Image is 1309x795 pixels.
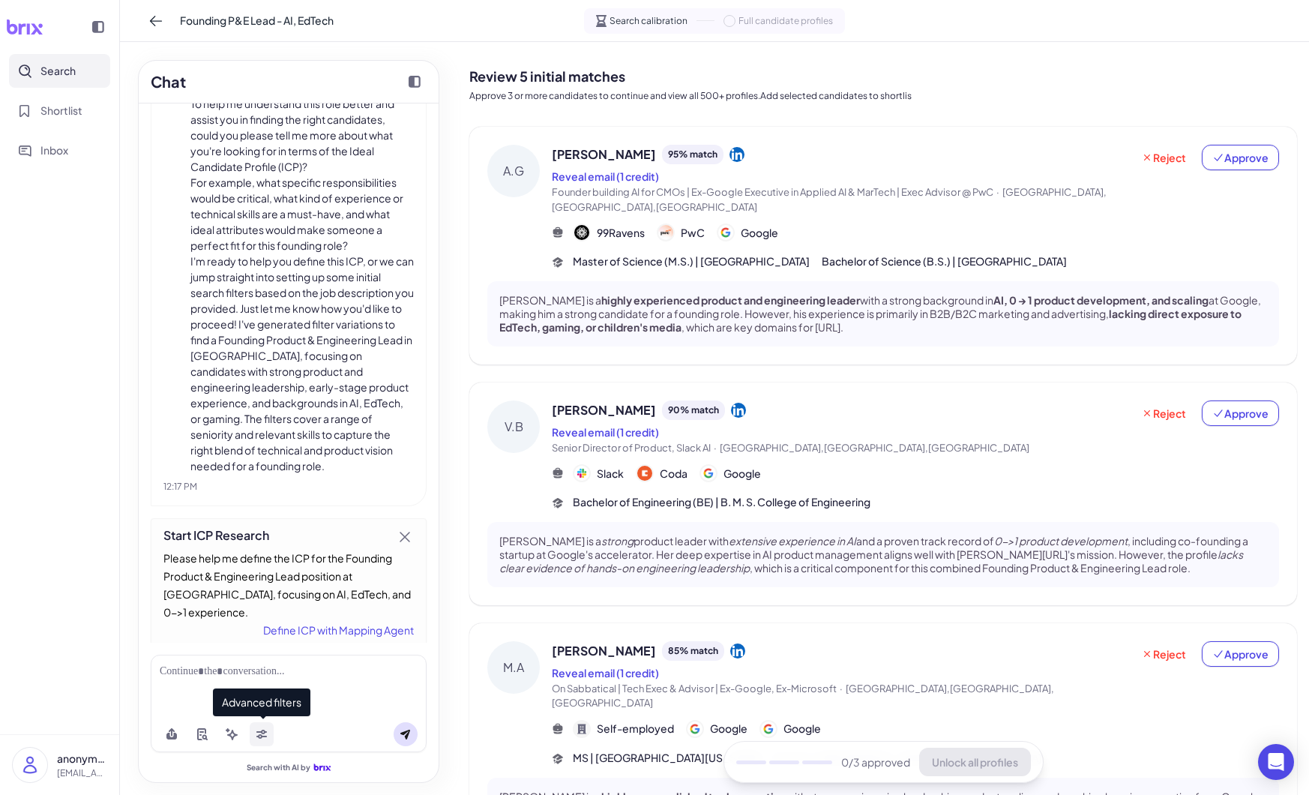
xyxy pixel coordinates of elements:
[552,186,993,198] span: Founder building AI for CMOs | Ex-Google Executive in Applied AI & MarTech | Exec Advisor @ PwC
[552,642,656,660] span: [PERSON_NAME]
[40,103,82,118] span: Shortlist
[660,466,687,481] span: Coda
[1202,145,1279,170] button: Approve
[701,466,716,481] img: 公司logo
[601,534,634,547] em: strong
[840,682,843,694] span: ·
[499,307,1242,334] strong: lacking direct exposure to EdTech, gaming, or children's media
[1131,145,1196,170] button: Reject
[163,480,414,493] div: 12:17 PM
[714,442,717,454] span: ·
[597,721,674,736] span: Self-employed
[163,549,414,621] div: Please help me define the ICP for the Founding Product & Engineering Lead position at [GEOGRAPHIC...
[469,89,1297,103] p: Approve 3 or more candidates to continue and view all 500+ profiles.Add selected candidates to sh...
[9,94,110,127] button: Shortlist
[1141,150,1186,165] span: Reject
[710,721,747,736] span: Google
[681,225,705,241] span: PwC
[180,13,334,28] span: Founding P&E Lead - AI, EdTech
[1258,744,1294,780] div: Open Intercom Messenger
[637,466,652,481] img: 公司logo
[1131,641,1196,667] button: Reject
[403,70,427,94] button: Collapse chat
[687,721,702,736] img: 公司logo
[552,145,656,163] span: [PERSON_NAME]
[601,293,860,307] strong: highly experienced product and engineering leader
[13,748,47,782] img: user_logo.png
[499,293,1267,334] p: [PERSON_NAME] is a with a strong background in at Google, making him a strong candidate for a fou...
[487,400,540,453] div: V.B
[487,641,540,694] div: M.A
[662,641,724,661] div: 85 % match
[1141,646,1186,661] span: Reject
[574,466,589,481] img: 公司logo
[729,534,856,547] em: extensive experience in AI
[658,225,673,240] img: 公司logo
[741,225,778,241] span: Google
[394,722,418,746] button: Send message
[1131,400,1196,426] button: Reject
[552,186,1107,213] span: [GEOGRAPHIC_DATA],[GEOGRAPHIC_DATA],[GEOGRAPHIC_DATA]
[573,750,762,766] span: MS | [GEOGRAPHIC_DATA][US_STATE]
[552,442,711,454] span: Senior Director of Product, Slack AI
[552,665,659,681] button: Reveal email (1 credit)
[610,14,687,28] span: Search calibration
[993,293,1209,307] strong: AI, 0 → 1 product development, and scaling
[9,133,110,167] button: Inbox
[151,70,186,93] h2: Chat
[469,66,1297,86] h2: Review 5 initial matches
[662,400,725,420] div: 90 % match
[574,225,589,240] img: 公司logo
[994,534,1128,547] em: 0->1 product development
[597,225,645,241] span: 99Ravens
[718,225,733,240] img: 公司logo
[57,751,107,766] p: anonymous
[1202,400,1279,426] button: Approve
[822,253,1067,269] span: Bachelor of Science (B.S.) | [GEOGRAPHIC_DATA]
[1212,646,1269,661] span: Approve
[552,401,656,419] span: [PERSON_NAME]
[552,682,837,694] span: On Sabbatical | Tech Exec & Advisor | Ex-Google, Ex-Microsoft
[163,621,414,639] div: Define ICP with Mapping Agent
[761,721,776,736] img: 公司logo
[1202,641,1279,667] button: Approve
[487,145,540,197] div: A.G
[720,442,1029,454] span: [GEOGRAPHIC_DATA],[GEOGRAPHIC_DATA],[GEOGRAPHIC_DATA]
[190,175,414,253] p: For example, what specific responsibilities would be critical, what kind of experience or technic...
[9,54,110,88] button: Search
[1212,406,1269,421] span: Approve
[190,253,414,474] p: I'm ready to help you define this ICP, or we can jump straight into setting up some initial searc...
[662,145,723,164] div: 95 % match
[213,688,310,716] span: Advanced filters
[996,186,999,198] span: ·
[1212,150,1269,165] span: Approve
[597,466,624,481] span: Slack
[738,14,833,28] span: Full candidate profiles
[57,766,107,780] p: [EMAIL_ADDRESS]
[190,96,414,175] p: To help me understand this role better and assist you in finding the right candidates, could you ...
[573,253,810,269] span: Master of Science (M.S.) | [GEOGRAPHIC_DATA]
[40,63,76,79] span: Search
[247,763,310,772] span: Search with AI by
[783,721,821,736] span: Google
[552,169,659,184] button: Reveal email (1 credit)
[573,494,870,510] span: Bachelor of Engineering (BE) | B. M. S. College of Engineering
[841,754,910,770] span: 0 /3 approved
[1141,406,1186,421] span: Reject
[723,466,761,481] span: Google
[552,424,659,440] button: Reveal email (1 credit)
[499,534,1267,575] p: [PERSON_NAME] is a product leader with and a proven track record of , including co-founding a sta...
[499,547,1243,574] em: lacks clear evidence of hands-on engineering leadership
[163,528,414,543] div: Start ICP Research
[40,142,68,158] span: Inbox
